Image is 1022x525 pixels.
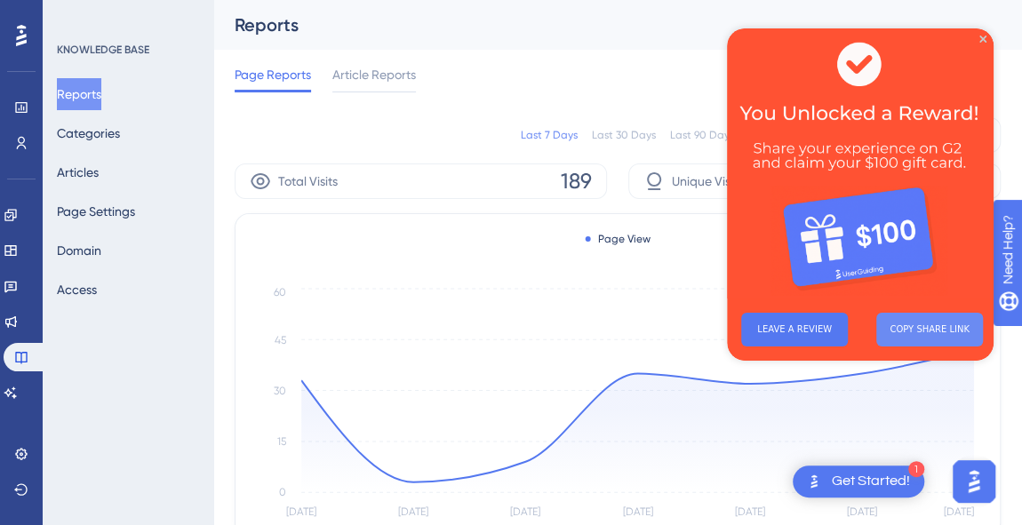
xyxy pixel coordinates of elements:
div: Get Started! [832,472,910,491]
button: Categories [57,117,120,149]
tspan: [DATE] [623,505,653,518]
img: launcher-image-alternative-text [803,471,825,492]
div: KNOWLEDGE BASE [57,43,149,57]
span: Unique Visitors [672,171,755,192]
span: 189 [561,167,592,195]
tspan: [DATE] [735,505,765,518]
button: Access [57,274,97,306]
tspan: 45 [275,334,286,346]
iframe: UserGuiding AI Assistant Launcher [947,455,1001,508]
button: Domain [57,235,101,266]
tspan: 30 [274,385,286,397]
button: Page Settings [57,195,135,227]
tspan: [DATE] [286,505,316,518]
span: Need Help? [42,4,111,26]
div: Page View [586,232,651,246]
div: Last 30 Days [592,128,656,142]
div: Reports [235,12,956,37]
span: Page Reports [235,64,311,85]
div: 1 [908,461,924,477]
div: Open Get Started! checklist, remaining modules: 1 [793,465,924,497]
span: Article Reports [332,64,416,85]
tspan: 0 [279,486,286,498]
tspan: [DATE] [398,505,428,518]
tspan: [DATE] [847,505,877,518]
div: Close Preview [252,7,259,14]
tspan: [DATE] [510,505,540,518]
button: Reports [57,78,101,110]
button: LEAVE A REVIEW [14,284,121,318]
tspan: 60 [274,286,286,298]
button: COPY SHARE LINK [149,284,256,318]
span: Total Visits [278,171,338,192]
button: Articles [57,156,99,188]
tspan: 15 [277,435,286,448]
div: Last 90 Days [670,128,734,142]
div: Last 7 Days [521,128,578,142]
tspan: [DATE] [944,505,974,518]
